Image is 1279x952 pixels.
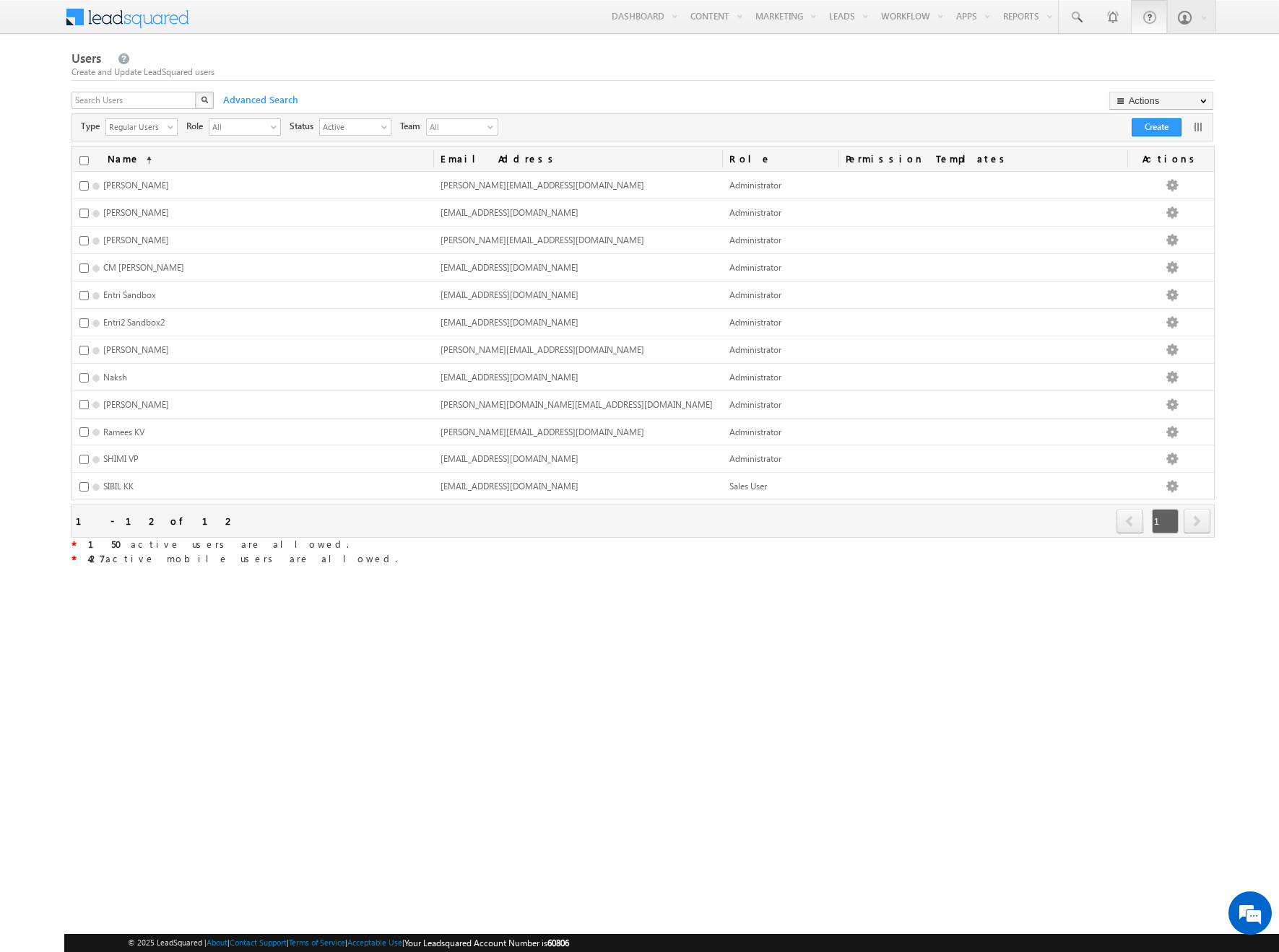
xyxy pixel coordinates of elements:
[838,147,1127,171] span: Permission Templates
[103,317,165,328] span: Entri2 Sandbox2
[103,207,169,218] span: [PERSON_NAME]
[381,123,393,131] span: select
[1117,509,1143,533] span: prev
[128,936,569,950] span: © 2025 LeadSquared | | | | |
[729,207,781,218] span: Administrator
[441,262,578,273] span: [EMAIL_ADDRESS][DOMAIN_NAME]
[216,93,303,106] span: Advanced Search
[441,317,578,328] span: [EMAIL_ADDRESS][DOMAIN_NAME]
[1117,510,1144,533] a: prev
[201,96,208,103] img: Search
[1132,118,1182,136] button: Create
[103,399,169,410] span: [PERSON_NAME]
[441,207,578,218] span: [EMAIL_ADDRESS][DOMAIN_NAME]
[441,180,644,191] span: [PERSON_NAME][EMAIL_ADDRESS][DOMAIN_NAME]
[347,938,402,947] a: Acceptable Use
[729,453,781,464] span: Administrator
[103,262,184,273] span: CM [PERSON_NAME]
[103,289,156,300] span: Entri Sandbox
[441,289,578,300] span: [EMAIL_ADDRESS][DOMAIN_NAME]
[1109,92,1213,110] button: Actions
[76,512,235,529] div: 1 - 12 of 12
[729,344,781,355] span: Administrator
[441,235,644,245] span: [PERSON_NAME][EMAIL_ADDRESS][DOMAIN_NAME]
[441,427,644,437] span: [PERSON_NAME][EMAIL_ADDRESS][DOMAIN_NAME]
[729,289,781,300] span: Administrator
[729,372,781,383] span: Administrator
[289,938,345,947] a: Terms of Service
[103,372,127,383] span: Naksh
[441,344,644,355] span: [PERSON_NAME][EMAIL_ADDRESS][DOMAIN_NAME]
[427,119,485,135] span: All
[441,453,578,464] span: [EMAIL_ADDRESS][DOMAIN_NAME]
[1184,510,1210,533] a: next
[729,427,781,437] span: Administrator
[729,399,781,410] span: Administrator
[1184,509,1210,533] span: next
[103,180,169,191] span: [PERSON_NAME]
[71,66,1215,79] div: Create and Update LeadSquared users
[729,481,767,492] span: Sales User
[441,372,578,383] span: [EMAIL_ADDRESS][DOMAIN_NAME]
[722,147,838,171] a: Role
[441,481,578,492] span: [EMAIL_ADDRESS][DOMAIN_NAME]
[441,399,713,410] span: [PERSON_NAME][DOMAIN_NAME][EMAIL_ADDRESS][DOMAIN_NAME]
[271,123,282,131] span: select
[88,552,397,564] span: active mobile users are allowed.
[140,154,152,166] span: (sorted ascending)
[186,120,209,133] span: Role
[230,938,287,947] a: Contact Support
[88,538,349,550] span: active users are allowed.
[106,119,165,134] span: Regular Users
[207,938,227,947] a: About
[547,938,569,948] span: 60806
[88,538,131,550] strong: 150
[88,552,105,564] strong: 427
[290,120,319,133] span: Status
[71,50,101,66] span: Users
[103,453,139,464] span: SHIMI VP
[729,180,781,191] span: Administrator
[100,147,159,171] a: Name
[1152,509,1179,533] span: 1
[103,344,169,355] span: [PERSON_NAME]
[1127,147,1214,171] span: Actions
[168,123,179,131] span: select
[729,262,781,273] span: Administrator
[71,92,197,109] input: Search Users
[433,147,722,171] a: Email Address
[400,120,426,133] span: Team
[729,235,781,245] span: Administrator
[729,317,781,328] span: Administrator
[103,481,134,492] span: SIBIL KK
[209,119,269,134] span: All
[81,120,105,133] span: Type
[103,427,144,437] span: Ramees KV
[320,119,379,134] span: Active
[404,938,569,948] span: Your Leadsquared Account Number is
[103,235,169,245] span: [PERSON_NAME]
